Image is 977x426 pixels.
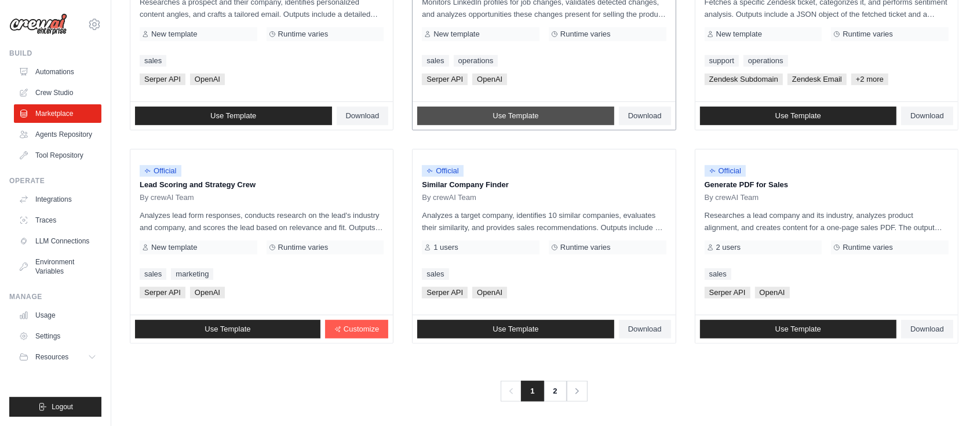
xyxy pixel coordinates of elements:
div: Manage [9,292,101,301]
span: 2 users [716,243,741,252]
p: Analyzes a target company, identifies 10 similar companies, evaluates their similarity, and provi... [422,209,666,234]
a: Use Template [417,107,614,125]
span: Customize [344,325,379,334]
span: Serper API [140,287,185,298]
a: sales [140,268,166,280]
span: Use Template [493,325,538,334]
a: Use Template [417,320,614,338]
a: Automations [14,63,101,81]
a: Usage [14,306,101,325]
span: Download [628,111,662,121]
a: sales [140,55,166,67]
span: Use Template [775,111,821,121]
a: Environment Variables [14,253,101,281]
p: Analyzes lead form responses, conducts research on the lead's industry and company, and scores th... [140,209,384,234]
span: OpenAI [190,287,225,298]
p: Lead Scoring and Strategy Crew [140,179,384,191]
span: OpenAI [190,74,225,85]
span: Use Template [210,111,256,121]
span: Resources [35,352,68,362]
span: Serper API [140,74,185,85]
a: Agents Repository [14,125,101,144]
span: Download [910,325,944,334]
p: Researches a lead company and its industry, analyzes product alignment, and creates content for a... [705,209,949,234]
button: Resources [14,348,101,366]
span: 1 users [433,243,458,252]
a: Download [619,320,671,338]
p: Similar Company Finder [422,179,666,191]
a: LLM Connections [14,232,101,250]
span: 1 [521,381,544,402]
a: Download [901,320,953,338]
span: Zendesk Subdomain [705,74,783,85]
a: Download [619,107,671,125]
img: Logo [9,13,67,35]
span: Zendesk Email [788,74,847,85]
a: Marketplace [14,104,101,123]
a: operations [454,55,498,67]
span: Official [422,165,464,177]
span: Download [910,111,944,121]
span: Serper API [422,287,468,298]
span: Runtime varies [278,243,329,252]
span: New template [716,30,762,39]
span: Runtime varies [560,30,611,39]
a: sales [705,268,731,280]
span: New template [151,243,197,252]
a: Customize [325,320,388,338]
span: Official [140,165,181,177]
span: +2 more [851,74,888,85]
a: Tool Repository [14,146,101,165]
a: Download [337,107,389,125]
span: Runtime varies [843,30,893,39]
span: OpenAI [472,74,507,85]
span: Serper API [705,287,750,298]
a: Use Template [135,320,320,338]
span: Use Template [205,325,250,334]
span: Download [628,325,662,334]
a: operations [743,55,788,67]
a: sales [422,268,449,280]
span: Runtime varies [560,243,611,252]
span: Runtime varies [843,243,893,252]
a: Use Template [700,107,897,125]
a: Use Template [135,107,332,125]
span: Use Template [775,325,821,334]
span: Runtime varies [278,30,329,39]
a: Download [901,107,953,125]
span: Use Template [493,111,538,121]
a: sales [422,55,449,67]
div: Operate [9,176,101,185]
div: Build [9,49,101,58]
span: OpenAI [472,287,507,298]
nav: Pagination [501,381,587,402]
a: support [705,55,739,67]
a: Traces [14,211,101,230]
a: marketing [171,268,213,280]
span: New template [433,30,479,39]
button: Logout [9,397,101,417]
a: Crew Studio [14,83,101,102]
span: OpenAI [755,287,790,298]
span: By crewAI Team [705,193,759,202]
a: 2 [544,381,567,402]
a: Settings [14,327,101,345]
span: Logout [52,402,73,412]
span: Official [705,165,746,177]
span: By crewAI Team [140,193,194,202]
p: Generate PDF for Sales [705,179,949,191]
span: By crewAI Team [422,193,476,202]
a: Use Template [700,320,897,338]
span: New template [151,30,197,39]
span: Download [346,111,380,121]
a: Integrations [14,190,101,209]
span: Serper API [422,74,468,85]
